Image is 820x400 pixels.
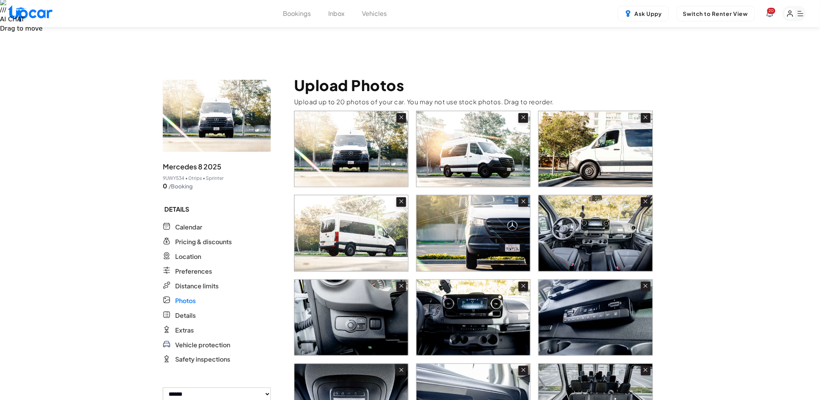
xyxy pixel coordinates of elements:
[417,195,530,271] img: Vehicle image
[188,175,202,181] span: 0 trips
[185,175,188,181] span: •
[295,195,408,271] img: Vehicle image
[294,98,657,106] p: Upload up to 20 photos of your car. You may not use stock photos. Drag to reorder.
[175,296,196,305] span: Photos
[539,195,652,271] img: Vehicle image
[175,281,219,291] span: Distance limits
[163,161,221,172] span: Mercedes 8 2025
[175,340,230,350] span: Vehicle protection
[295,111,408,187] img: Vehicle image
[175,252,201,261] span: Location
[295,280,408,355] img: Vehicle image
[417,111,530,187] img: Vehicle image
[175,237,232,247] span: Pricing & discounts
[203,175,205,181] span: •
[169,182,193,190] span: /Booking
[206,175,224,181] span: Sprinter
[539,280,652,355] img: Vehicle image
[163,80,271,152] img: vehicle
[175,326,194,335] span: Extras
[175,267,212,276] span: Preferences
[163,205,271,214] span: DETAILS
[294,77,657,94] p: Upload Photos
[175,222,202,232] span: Calendar
[163,181,167,191] span: 0
[539,111,652,187] img: Vehicle image
[163,175,184,181] span: 9UWY534
[175,355,230,364] span: Safety inspections
[175,311,196,320] span: Details
[417,280,530,355] img: Vehicle image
